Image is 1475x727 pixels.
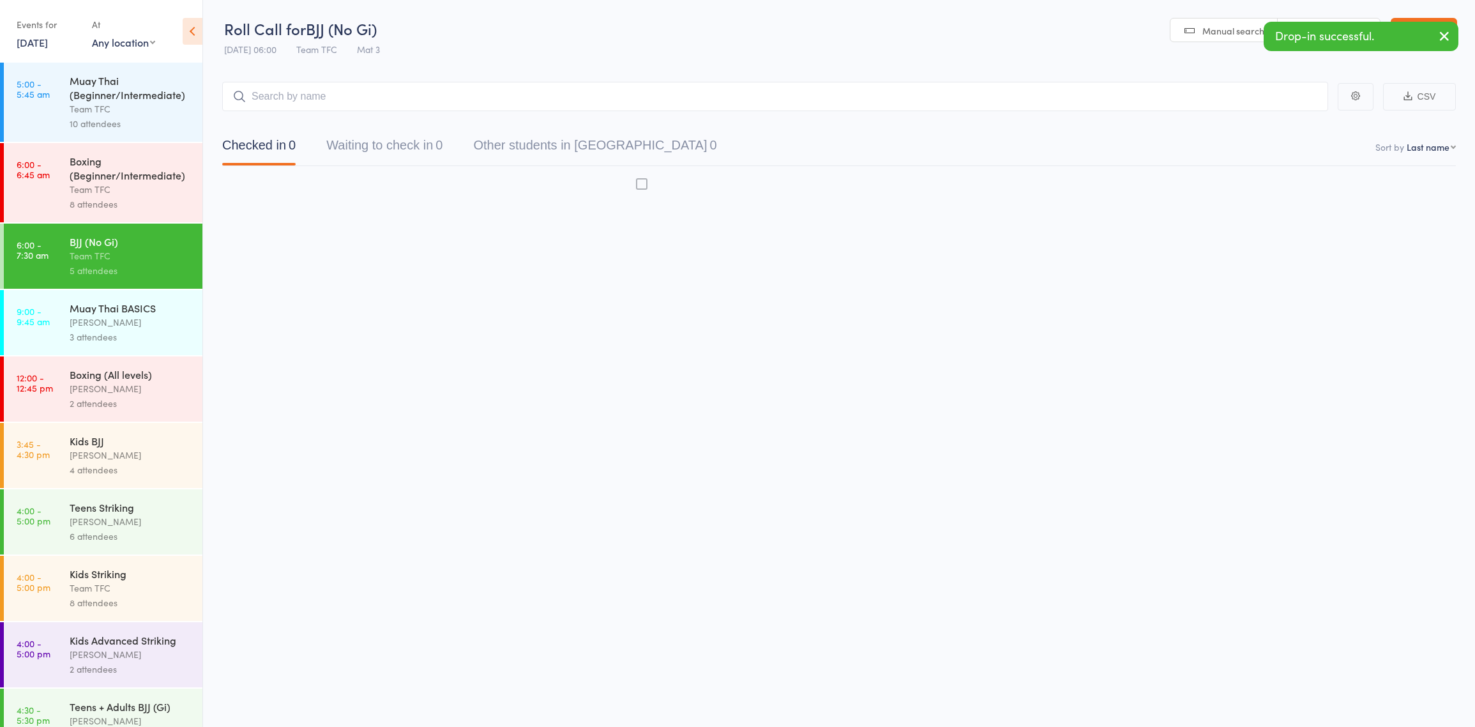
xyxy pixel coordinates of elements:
div: Last name [1407,141,1449,153]
div: At [92,14,155,35]
a: [DATE] [17,35,48,49]
a: 12:00 -12:45 pmBoxing (All levels)[PERSON_NAME]2 attendees [4,356,202,422]
time: 4:00 - 5:00 pm [17,638,50,659]
a: 4:00 -5:00 pmKids StrikingTeam TFC8 attendees [4,556,202,621]
div: Boxing (Beginner/Intermediate) [70,154,192,182]
time: 6:00 - 7:30 am [17,240,49,260]
div: BJJ (No Gi) [70,234,192,249]
div: Events for [17,14,79,35]
div: Team TFC [70,182,192,197]
time: 3:45 - 4:30 pm [17,439,50,459]
div: Muay Thai BASICS [70,301,192,315]
div: 0 [289,138,296,152]
div: Team TFC [70,581,192,595]
time: 9:00 - 9:45 am [17,306,50,326]
div: [PERSON_NAME] [70,448,192,463]
div: Team TFC [70,249,192,263]
a: 5:00 -5:45 amMuay Thai (Beginner/Intermediate)Team TFC10 attendees [4,63,202,142]
div: Drop-in successful. [1264,22,1458,51]
a: Exit roll call [1391,18,1457,43]
div: 8 attendees [70,197,192,211]
span: Mat 3 [357,43,380,56]
a: 6:00 -6:45 amBoxing (Beginner/Intermediate)Team TFC8 attendees [4,143,202,222]
span: Roll Call for [224,18,306,39]
div: Boxing (All levels) [70,367,192,381]
div: Muay Thai (Beginner/Intermediate) [70,73,192,102]
div: 2 attendees [70,662,192,677]
input: Search by name [222,82,1328,111]
div: 10 attendees [70,116,192,131]
div: 5 attendees [70,263,192,278]
a: 9:00 -9:45 amMuay Thai BASICS[PERSON_NAME]3 attendees [4,290,202,355]
div: Teens Striking [70,500,192,514]
time: 4:30 - 5:30 pm [17,705,50,725]
span: [DATE] 06:00 [224,43,276,56]
div: [PERSON_NAME] [70,647,192,662]
label: Sort by [1375,141,1404,153]
div: 0 [709,138,716,152]
div: Kids BJJ [70,434,192,448]
div: [PERSON_NAME] [70,315,192,330]
span: Team TFC [296,43,337,56]
a: 3:45 -4:30 pmKids BJJ[PERSON_NAME]4 attendees [4,423,202,488]
div: 2 attendees [70,396,192,411]
div: Kids Striking [70,567,192,581]
button: Other students in [GEOGRAPHIC_DATA]0 [473,132,716,165]
div: [PERSON_NAME] [70,514,192,529]
div: 4 attendees [70,463,192,477]
div: Any location [92,35,155,49]
button: Waiting to check in0 [326,132,442,165]
div: Kids Advanced Striking [70,633,192,647]
div: 3 attendees [70,330,192,344]
a: 6:00 -7:30 amBJJ (No Gi)Team TFC5 attendees [4,224,202,289]
time: 4:00 - 5:00 pm [17,572,50,592]
div: Team TFC [70,102,192,116]
span: Manual search [1202,24,1264,37]
span: BJJ (No Gi) [306,18,377,39]
div: [PERSON_NAME] [70,381,192,396]
time: 4:00 - 5:00 pm [17,505,50,526]
time: 12:00 - 12:45 pm [17,372,53,393]
time: 6:00 - 6:45 am [17,159,50,180]
button: CSV [1383,83,1456,111]
div: 8 attendees [70,595,192,610]
a: 4:00 -5:00 pmKids Advanced Striking[PERSON_NAME]2 attendees [4,622,202,687]
a: 4:00 -5:00 pmTeens Striking[PERSON_NAME]6 attendees [4,489,202,555]
button: Checked in0 [222,132,296,165]
time: 5:00 - 5:45 am [17,79,50,99]
div: 0 [435,138,442,152]
div: 6 attendees [70,529,192,544]
div: Teens + Adults BJJ (Gi) [70,700,192,714]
